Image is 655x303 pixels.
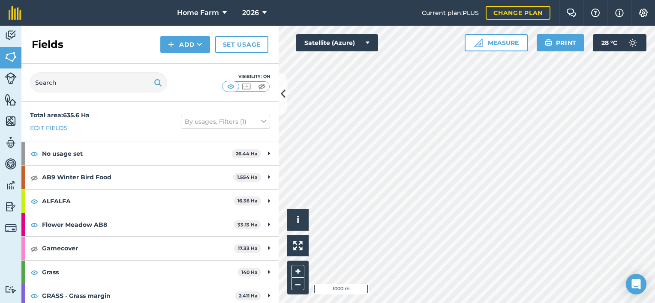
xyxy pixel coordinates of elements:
img: svg+xml;base64,PHN2ZyB4bWxucz0iaHR0cDovL3d3dy53My5vcmcvMjAwMC9zdmciIHdpZHRoPSI1MCIgaGVpZ2h0PSI0MC... [256,82,267,91]
img: svg+xml;base64,PD94bWwgdmVyc2lvbj0iMS4wIiBlbmNvZGluZz0idXRmLTgiPz4KPCEtLSBHZW5lcmF0b3I6IEFkb2JlIE... [5,285,17,294]
input: Search [30,72,167,93]
img: svg+xml;base64,PD94bWwgdmVyc2lvbj0iMS4wIiBlbmNvZGluZz0idXRmLTgiPz4KPCEtLSBHZW5lcmF0b3I6IEFkb2JlIE... [5,222,17,234]
img: svg+xml;base64,PHN2ZyB4bWxucz0iaHR0cDovL3d3dy53My5vcmcvMjAwMC9zdmciIHdpZHRoPSI1NiIgaGVpZ2h0PSI2MC... [5,115,17,128]
div: Visibility: On [222,73,270,80]
img: Four arrows, one pointing top left, one top right, one bottom right and the last bottom left [293,241,303,250]
button: – [291,278,304,290]
strong: 1.554 Ha [237,174,258,180]
button: Print [537,34,585,51]
strong: 140 Ha [241,269,258,275]
strong: No usage set [42,142,232,165]
strong: Grass [42,261,237,284]
img: svg+xml;base64,PD94bWwgdmVyc2lvbj0iMS4wIiBlbmNvZGluZz0idXRmLTgiPz4KPCEtLSBHZW5lcmF0b3I6IEFkb2JlIE... [624,34,641,51]
strong: ALFALFA [42,190,234,213]
div: ALFALFA16.36 Ha [21,190,279,213]
button: Add [160,36,210,53]
strong: AB9 Winter Bird Food [42,166,233,189]
a: Edit fields [30,123,68,133]
img: svg+xml;base64,PHN2ZyB4bWxucz0iaHR0cDovL3d3dy53My5vcmcvMjAwMC9zdmciIHdpZHRoPSIxOCIgaGVpZ2h0PSIyNC... [30,196,38,206]
span: i [297,214,299,225]
button: By usages, Filters (1) [181,115,270,128]
span: Current plan : PLUS [422,8,479,18]
span: Home Farm [177,8,219,18]
strong: Gamecover [42,237,234,260]
img: svg+xml;base64,PHN2ZyB4bWxucz0iaHR0cDovL3d3dy53My5vcmcvMjAwMC9zdmciIHdpZHRoPSIxOCIgaGVpZ2h0PSIyNC... [30,291,38,301]
h2: Fields [32,38,63,51]
img: svg+xml;base64,PD94bWwgdmVyc2lvbj0iMS4wIiBlbmNvZGluZz0idXRmLTgiPz4KPCEtLSBHZW5lcmF0b3I6IEFkb2JlIE... [5,72,17,84]
strong: 2.411 Ha [239,293,258,299]
div: Gamecover17.33 Ha [21,237,279,260]
span: 2026 [242,8,259,18]
img: svg+xml;base64,PHN2ZyB4bWxucz0iaHR0cDovL3d3dy53My5vcmcvMjAwMC9zdmciIHdpZHRoPSIxOSIgaGVpZ2h0PSIyNC... [154,77,162,88]
button: Measure [465,34,528,51]
img: svg+xml;base64,PHN2ZyB4bWxucz0iaHR0cDovL3d3dy53My5vcmcvMjAwMC9zdmciIHdpZHRoPSIxOCIgaGVpZ2h0PSIyNC... [30,172,38,183]
img: svg+xml;base64,PHN2ZyB4bWxucz0iaHR0cDovL3d3dy53My5vcmcvMjAwMC9zdmciIHdpZHRoPSI1MCIgaGVpZ2h0PSI0MC... [241,82,252,91]
img: svg+xml;base64,PD94bWwgdmVyc2lvbj0iMS4wIiBlbmNvZGluZz0idXRmLTgiPz4KPCEtLSBHZW5lcmF0b3I6IEFkb2JlIE... [5,200,17,213]
div: AB9 Winter Bird Food1.554 Ha [21,166,279,189]
img: svg+xml;base64,PD94bWwgdmVyc2lvbj0iMS4wIiBlbmNvZGluZz0idXRmLTgiPz4KPCEtLSBHZW5lcmF0b3I6IEFkb2JlIE... [5,157,17,170]
a: Set usage [215,36,268,53]
img: A question mark icon [590,9,601,17]
img: svg+xml;base64,PHN2ZyB4bWxucz0iaHR0cDovL3d3dy53My5vcmcvMjAwMC9zdmciIHdpZHRoPSIxOCIgaGVpZ2h0PSIyNC... [30,149,38,159]
img: svg+xml;base64,PD94bWwgdmVyc2lvbj0iMS4wIiBlbmNvZGluZz0idXRmLTgiPz4KPCEtLSBHZW5lcmF0b3I6IEFkb2JlIE... [5,179,17,192]
img: svg+xml;base64,PHN2ZyB4bWxucz0iaHR0cDovL3d3dy53My5vcmcvMjAwMC9zdmciIHdpZHRoPSIxOSIgaGVpZ2h0PSIyNC... [544,38,553,48]
img: svg+xml;base64,PHN2ZyB4bWxucz0iaHR0cDovL3d3dy53My5vcmcvMjAwMC9zdmciIHdpZHRoPSIxNyIgaGVpZ2h0PSIxNy... [615,8,624,18]
button: 28 °C [593,34,646,51]
img: fieldmargin Logo [9,6,21,20]
strong: Flower Meadow AB8 [42,213,234,236]
div: Open Intercom Messenger [626,274,646,294]
img: A cog icon [638,9,649,17]
strong: 17.33 Ha [238,245,258,251]
img: svg+xml;base64,PHN2ZyB4bWxucz0iaHR0cDovL3d3dy53My5vcmcvMjAwMC9zdmciIHdpZHRoPSIxOCIgaGVpZ2h0PSIyNC... [30,220,38,230]
div: Grass140 Ha [21,261,279,284]
span: 28 ° C [601,34,617,51]
img: svg+xml;base64,PD94bWwgdmVyc2lvbj0iMS4wIiBlbmNvZGluZz0idXRmLTgiPz4KPCEtLSBHZW5lcmF0b3I6IEFkb2JlIE... [5,136,17,149]
div: Flower Meadow AB833.13 Ha [21,213,279,236]
img: svg+xml;base64,PHN2ZyB4bWxucz0iaHR0cDovL3d3dy53My5vcmcvMjAwMC9zdmciIHdpZHRoPSIxOCIgaGVpZ2h0PSIyNC... [30,244,38,254]
button: Satellite (Azure) [296,34,378,51]
button: i [287,209,309,231]
button: + [291,265,304,278]
img: svg+xml;base64,PHN2ZyB4bWxucz0iaHR0cDovL3d3dy53My5vcmcvMjAwMC9zdmciIHdpZHRoPSIxNCIgaGVpZ2h0PSIyNC... [168,39,174,50]
a: Change plan [486,6,550,20]
div: No usage set26.44 Ha [21,142,279,165]
strong: 26.44 Ha [236,151,258,157]
strong: Total area : 635.6 Ha [30,111,90,119]
img: svg+xml;base64,PHN2ZyB4bWxucz0iaHR0cDovL3d3dy53My5vcmcvMjAwMC9zdmciIHdpZHRoPSI1NiIgaGVpZ2h0PSI2MC... [5,50,17,63]
img: Ruler icon [474,39,483,47]
img: svg+xml;base64,PHN2ZyB4bWxucz0iaHR0cDovL3d3dy53My5vcmcvMjAwMC9zdmciIHdpZHRoPSI1MCIgaGVpZ2h0PSI0MC... [225,82,236,91]
strong: 16.36 Ha [237,198,258,204]
strong: 33.13 Ha [237,222,258,228]
img: Two speech bubbles overlapping with the left bubble in the forefront [566,9,577,17]
img: svg+xml;base64,PD94bWwgdmVyc2lvbj0iMS4wIiBlbmNvZGluZz0idXRmLTgiPz4KPCEtLSBHZW5lcmF0b3I6IEFkb2JlIE... [5,29,17,42]
img: svg+xml;base64,PHN2ZyB4bWxucz0iaHR0cDovL3d3dy53My5vcmcvMjAwMC9zdmciIHdpZHRoPSI1NiIgaGVpZ2h0PSI2MC... [5,93,17,106]
img: svg+xml;base64,PHN2ZyB4bWxucz0iaHR0cDovL3d3dy53My5vcmcvMjAwMC9zdmciIHdpZHRoPSIxOCIgaGVpZ2h0PSIyNC... [30,267,38,277]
